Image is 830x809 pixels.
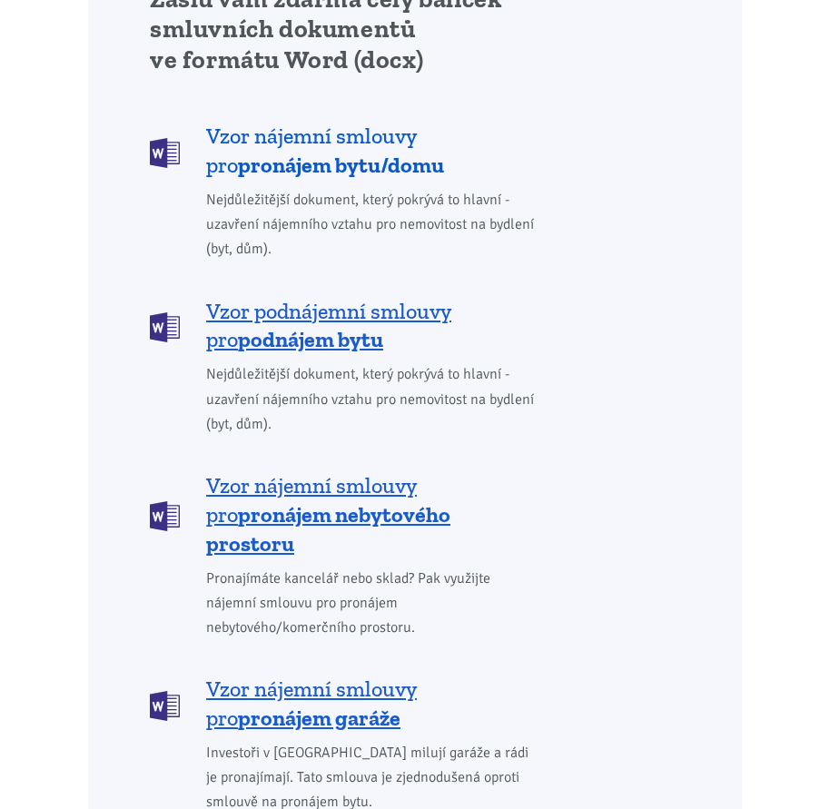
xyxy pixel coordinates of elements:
img: DOCX (Word) [150,312,180,342]
img: DOCX (Word) [150,691,180,721]
span: Vzor podnájemní smlouvy pro [206,297,541,355]
a: Vzor nájemní smlouvy propronájem bytu/domu [150,122,541,180]
img: DOCX (Word) [150,501,180,531]
b: pronájem nebytového prostoru [206,501,450,557]
span: Vzor nájemní smlouvy pro [206,675,541,733]
span: Vzor nájemní smlouvy pro [206,471,541,558]
img: DOCX (Word) [150,138,180,168]
span: Nejdůležitější dokument, který pokrývá to hlavní - uzavření nájemního vztahu pro nemovitost na by... [206,362,541,437]
b: podnájem bytu [238,326,383,352]
span: Vzor nájemní smlouvy pro [206,122,541,180]
a: Vzor podnájemní smlouvy propodnájem bytu [150,297,541,355]
b: pronájem bytu/domu [238,152,444,178]
span: Pronajímáte kancelář nebo sklad? Pak využijte nájemní smlouvu pro pronájem nebytového/komerčního ... [206,567,541,641]
b: pronájem garáže [238,705,400,731]
span: Nejdůležitější dokument, který pokrývá to hlavní - uzavření nájemního vztahu pro nemovitost na by... [206,188,541,262]
a: Vzor nájemní smlouvy propronájem garáže [150,675,541,733]
a: Vzor nájemní smlouvy propronájem nebytového prostoru [150,471,541,558]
